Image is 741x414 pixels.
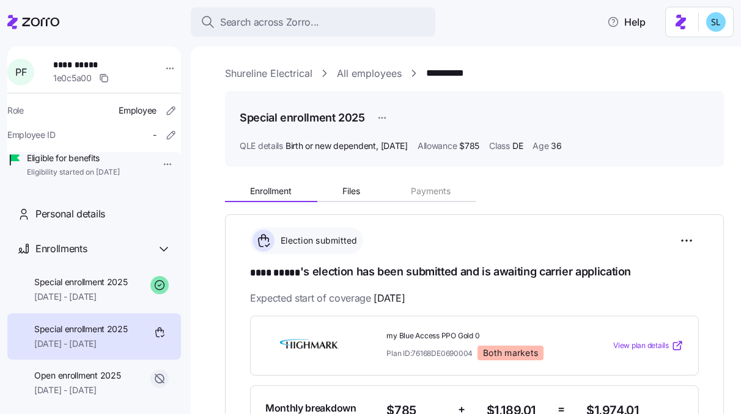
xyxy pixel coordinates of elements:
a: View plan details [613,340,684,352]
img: 7c620d928e46699fcfb78cede4daf1d1 [706,12,726,32]
span: View plan details [613,340,669,352]
span: 36 [551,140,561,152]
span: DE [512,140,523,152]
span: - [153,129,157,141]
span: Eligible for benefits [27,152,120,164]
span: Open enrollment 2025 [34,369,120,382]
span: [DATE] [374,291,405,306]
a: Shureline Electrical [225,66,312,81]
span: Employee ID [7,129,56,141]
span: [DATE] - [DATE] [34,291,128,303]
span: [DATE] - [DATE] [34,338,128,350]
span: $785 [459,140,479,152]
span: Employee [119,104,157,117]
span: [DATE] - [DATE] [34,384,120,396]
button: Help [597,10,655,34]
span: QLE details [240,140,283,152]
span: Class [489,140,510,152]
h1: Special enrollment 2025 [240,110,365,125]
a: All employees [337,66,402,81]
span: Plan ID: 76168DE0690004 [386,348,473,358]
span: P F [15,67,26,77]
span: Enrollment [250,187,292,195]
span: Age [533,140,548,152]
span: Both markets [483,347,538,358]
span: Special enrollment 2025 [34,323,128,335]
span: [DATE] [381,140,408,152]
span: Help [607,15,646,29]
span: Files [342,187,360,195]
button: Search across Zorro... [191,7,435,37]
span: 1e0c5a00 [53,72,92,84]
span: Role [7,104,24,117]
h1: 's election has been submitted and is awaiting carrier application [250,264,699,281]
span: Election submitted [277,234,358,247]
span: Expected start of coverage [250,291,405,306]
span: Payments [411,187,451,195]
span: Enrollments [35,241,87,256]
span: Birth or new dependent , [286,140,408,152]
span: Personal details [35,206,105,222]
span: my Blue Access PPO Gold 0 [386,331,577,341]
span: Eligibility started on [DATE] [27,167,120,178]
span: Special enrollment 2025 [34,276,128,288]
span: Allowance [418,140,457,152]
span: Search across Zorro... [220,15,319,30]
img: Highmark BlueCross BlueShield [265,332,353,360]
